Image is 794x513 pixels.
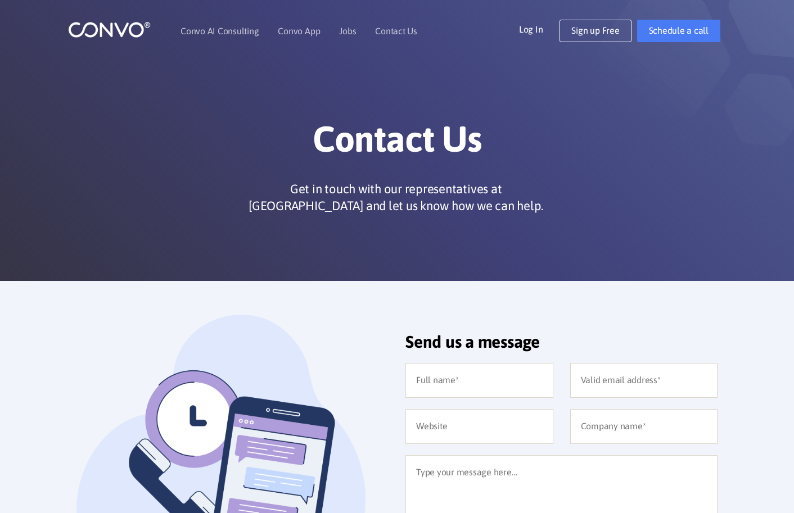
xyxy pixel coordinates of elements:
input: Valid email address* [570,363,718,398]
input: Full name* [405,363,553,398]
a: Sign up Free [560,20,631,42]
a: Log In [519,20,560,38]
h1: Contact Us [85,117,709,169]
a: Schedule a call [637,20,720,42]
h2: Send us a message [405,332,718,360]
a: Jobs [339,26,356,35]
a: Contact Us [375,26,417,35]
a: Convo App [278,26,320,35]
a: Convo AI Consulting [181,26,259,35]
p: Get in touch with our representatives at [GEOGRAPHIC_DATA] and let us know how we can help. [244,180,548,214]
input: Company name* [570,409,718,444]
input: Website [405,409,553,444]
img: logo_1.png [68,21,151,38]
